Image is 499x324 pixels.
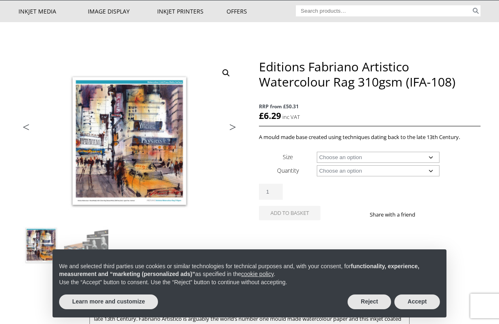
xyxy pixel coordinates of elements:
button: Reject [348,294,391,309]
div: Notice [46,243,453,324]
p: Use the “Accept” button to consent. Use the “Reject” button to continue without accepting. [59,278,440,287]
a: Offers [227,0,296,22]
label: Size [283,153,293,161]
bdi: 6.29 [259,110,281,121]
img: facebook sharing button [425,211,432,218]
input: Search products… [296,5,472,16]
span: £ [259,110,264,121]
input: Product quantity [259,184,283,200]
h1: Editions Fabriano Artistico Watercolour Rag 310gsm (IFA-108) [259,59,481,89]
a: View full-screen image gallery [219,66,233,80]
button: Add to basket [259,206,320,220]
a: Image Display [88,0,157,22]
img: Editions Fabriano Artistico Watercolour Rag 310gsm (IFA-108) - Image 2 [64,223,108,267]
button: Accept [394,294,440,309]
button: Learn more and customize [59,294,158,309]
button: Search [471,5,481,16]
img: email sharing button [445,211,451,218]
img: twitter sharing button [435,211,442,218]
a: cookie policy [241,271,274,277]
p: Share with a friend [370,210,425,219]
a: Inkjet Media [18,0,88,22]
span: RRP from £50.31 [259,102,481,111]
img: Editions Fabriano Artistico Watercolour Rag 310gsm (IFA-108) [18,59,240,223]
p: A mould made base created using techniques dating back to the late 13th Century. [259,132,481,142]
a: Inkjet Printers [157,0,227,22]
strong: functionality, experience, measurement and “marketing (personalized ads)” [59,263,419,278]
img: Editions Fabriano Artistico Watercolour Rag 310gsm (IFA-108) [19,223,63,267]
p: We and selected third parties use cookies or similar technologies for technical purposes and, wit... [59,262,440,278]
label: Quantity [277,167,299,174]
